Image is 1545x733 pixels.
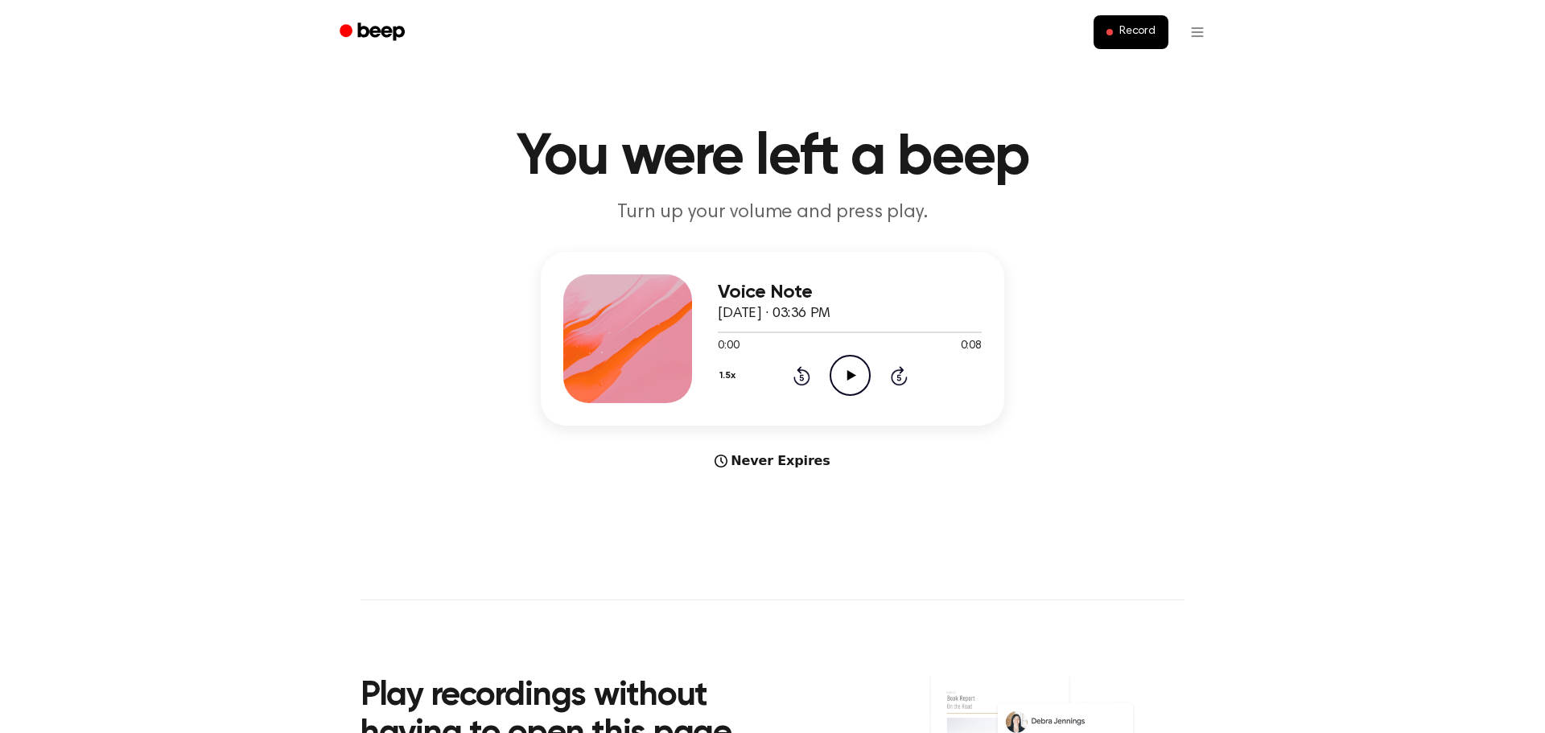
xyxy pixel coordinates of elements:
button: Record [1094,15,1168,49]
span: [DATE] · 03:36 PM [718,307,830,321]
h1: You were left a beep [360,129,1184,187]
h3: Voice Note [718,282,982,303]
span: 0:08 [961,338,982,355]
button: Open menu [1178,13,1217,51]
div: Never Expires [541,451,1004,471]
span: Record [1119,25,1156,39]
button: 1.5x [718,362,741,389]
a: Beep [328,17,419,48]
span: 0:00 [718,338,739,355]
p: Turn up your volume and press play. [463,200,1081,226]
